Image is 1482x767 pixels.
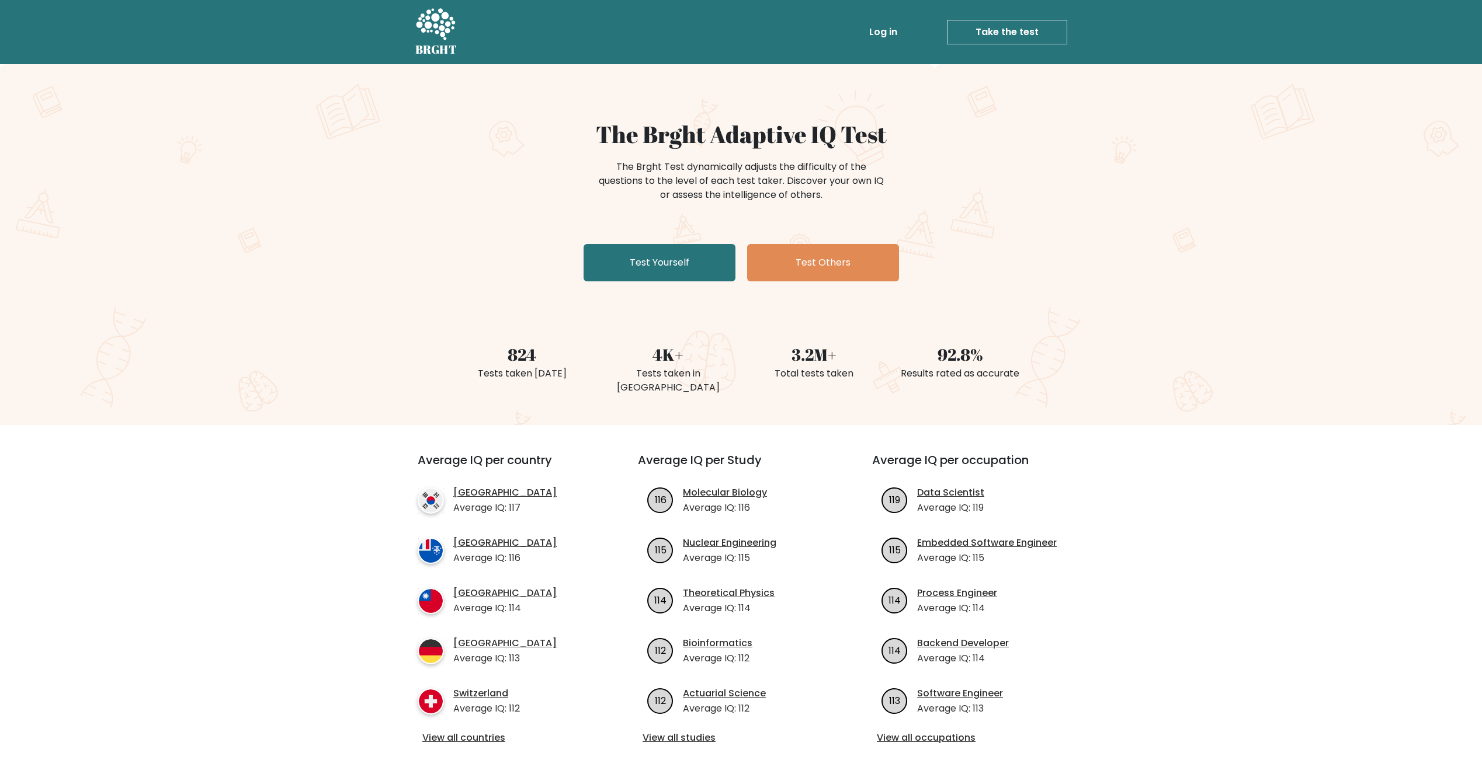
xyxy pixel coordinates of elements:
[917,551,1057,565] p: Average IQ: 115
[655,693,666,707] text: 112
[917,601,997,615] p: Average IQ: 114
[456,120,1026,148] h1: The Brght Adaptive IQ Test
[655,493,667,506] text: 116
[415,5,457,60] a: BRGHT
[917,501,984,515] p: Average IQ: 119
[654,593,667,606] text: 114
[418,487,444,514] img: country
[655,643,666,657] text: 112
[872,453,1078,481] h3: Average IQ per occupation
[894,342,1026,367] div: 92.8%
[456,367,588,381] div: Tests taken [DATE]
[643,731,839,745] a: View all studies
[748,342,880,367] div: 3.2M+
[683,551,776,565] p: Average IQ: 115
[683,501,767,515] p: Average IQ: 116
[456,342,588,367] div: 824
[638,453,844,481] h3: Average IQ per Study
[453,636,557,650] a: [GEOGRAPHIC_DATA]
[418,688,444,714] img: country
[748,367,880,381] div: Total tests taken
[453,702,520,716] p: Average IQ: 112
[453,501,557,515] p: Average IQ: 117
[683,586,775,600] a: Theoretical Physics
[888,593,901,606] text: 114
[453,686,520,700] a: Switzerland
[747,244,899,281] a: Test Others
[655,543,667,556] text: 115
[888,643,901,657] text: 114
[683,686,766,700] a: Actuarial Science
[917,651,1009,665] p: Average IQ: 114
[595,160,887,202] div: The Brght Test dynamically adjusts the difficulty of the questions to the level of each test take...
[422,731,591,745] a: View all countries
[602,367,734,395] div: Tests taken in [GEOGRAPHIC_DATA]
[683,536,776,550] a: Nuclear Engineering
[889,543,901,556] text: 115
[877,731,1074,745] a: View all occupations
[418,538,444,564] img: country
[683,486,767,500] a: Molecular Biology
[865,20,902,44] a: Log in
[453,651,557,665] p: Average IQ: 113
[453,551,557,565] p: Average IQ: 116
[917,702,1003,716] p: Average IQ: 113
[418,638,444,664] img: country
[683,636,752,650] a: Bioinformatics
[602,342,734,367] div: 4K+
[683,651,752,665] p: Average IQ: 112
[947,20,1067,44] a: Take the test
[453,486,557,500] a: [GEOGRAPHIC_DATA]
[418,453,596,481] h3: Average IQ per country
[917,486,984,500] a: Data Scientist
[584,244,735,281] a: Test Yourself
[453,536,557,550] a: [GEOGRAPHIC_DATA]
[917,536,1057,550] a: Embedded Software Engineer
[415,43,457,57] h5: BRGHT
[453,586,557,600] a: [GEOGRAPHIC_DATA]
[889,493,900,506] text: 119
[418,588,444,614] img: country
[683,601,775,615] p: Average IQ: 114
[917,686,1003,700] a: Software Engineer
[894,367,1026,381] div: Results rated as accurate
[889,693,900,707] text: 113
[917,636,1009,650] a: Backend Developer
[453,601,557,615] p: Average IQ: 114
[683,702,766,716] p: Average IQ: 112
[917,586,997,600] a: Process Engineer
